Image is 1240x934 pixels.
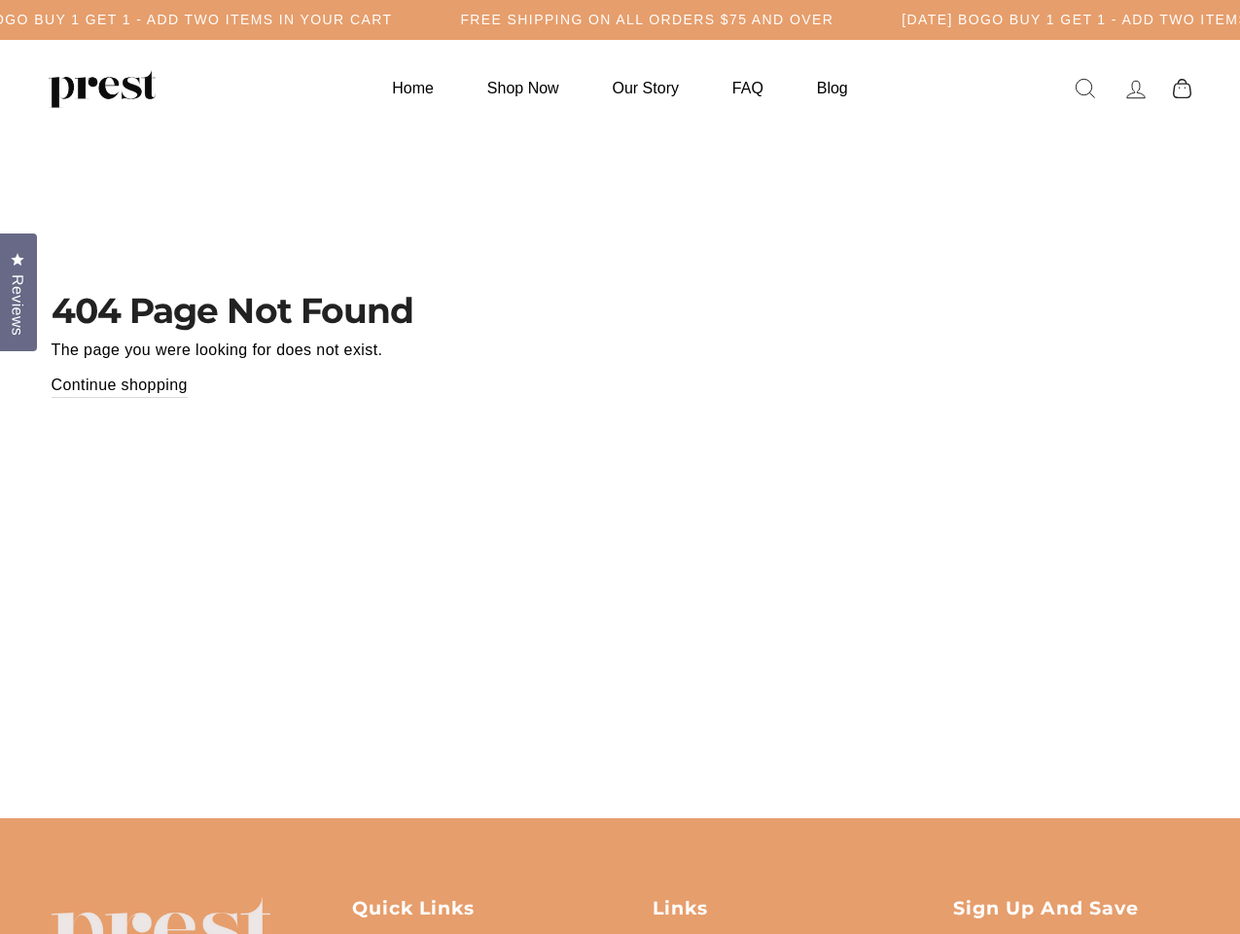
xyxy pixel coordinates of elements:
[352,896,588,921] p: Quick Links
[460,12,833,28] h5: Free Shipping on all orders $75 and over
[52,293,1189,328] h1: 404 Page Not Found
[368,69,458,107] a: Home
[653,896,889,921] p: Links
[52,373,188,399] a: Continue shopping
[463,69,584,107] a: Shop Now
[793,69,872,107] a: Blog
[49,69,156,108] img: PREST ORGANICS
[708,69,788,107] a: FAQ
[5,274,30,336] span: Reviews
[953,896,1189,921] p: Sign up and save
[52,338,1189,363] p: The page you were looking for does not exist.
[588,69,703,107] a: Our Story
[368,69,871,107] ul: Primary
